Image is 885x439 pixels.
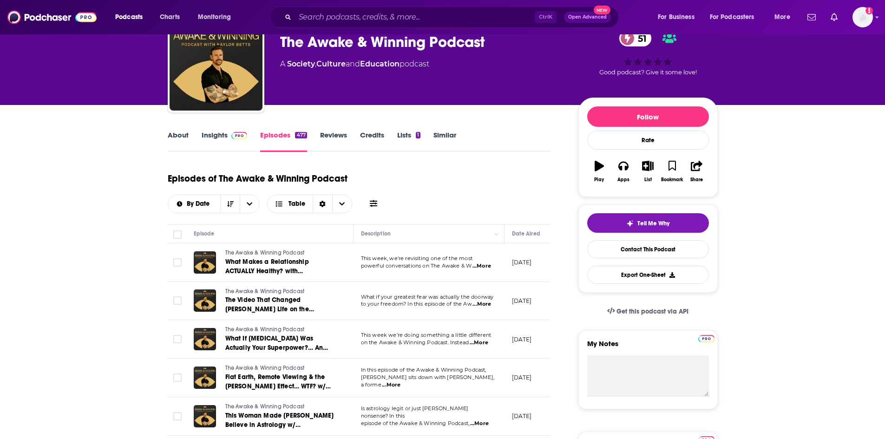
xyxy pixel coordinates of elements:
[225,288,337,296] a: The Awake & Winning Podcast
[644,177,652,183] div: List
[295,10,535,25] input: Search podcasts, credits, & more...
[361,262,472,269] span: powerful conversations on The Awake & W
[225,296,328,322] span: The Video That Changed [PERSON_NAME] Life on the [PERSON_NAME] Podcast | EP461
[173,296,182,305] span: Toggle select row
[7,8,97,26] img: Podchaser - Follow, Share and Rate Podcasts
[600,300,696,323] a: Get this podcast via API
[491,229,502,240] button: Column Actions
[225,249,337,257] a: The Awake & Winning Podcast
[173,258,182,267] span: Toggle select row
[225,326,305,333] span: The Awake & Winning Podcast
[512,228,540,239] div: Date Aired
[617,177,629,183] div: Apps
[154,10,185,25] a: Charts
[288,201,305,207] span: Table
[260,131,307,152] a: Episodes477
[320,131,347,152] a: Reviews
[568,15,607,20] span: Open Advanced
[690,177,703,183] div: Share
[109,10,155,25] button: open menu
[191,10,243,25] button: open menu
[660,155,684,188] button: Bookmark
[168,195,260,213] h2: Choose List sort
[316,59,346,68] a: Culture
[361,420,470,426] span: episode of the Awake & Winning Podcast,
[361,367,486,373] span: In this episode of the Awake & Winning Podcast,
[168,201,221,207] button: open menu
[827,9,841,25] a: Show notifications dropdown
[225,373,331,400] span: Flat Earth, Remote Viewing & the [PERSON_NAME] Effect… WTF? w/ [PERSON_NAME] | EP459
[173,335,182,343] span: Toggle select row
[315,59,316,68] span: ,
[361,339,469,346] span: on the Awake & Winning Podcast. Instead
[512,258,532,266] p: [DATE]
[360,131,384,152] a: Credits
[587,155,611,188] button: Play
[225,326,337,334] a: The Awake & Winning Podcast
[173,412,182,420] span: Toggle select row
[611,155,636,188] button: Apps
[594,177,604,183] div: Play
[651,10,706,25] button: open menu
[470,420,489,427] span: ...More
[636,155,660,188] button: List
[361,294,494,300] span: What if your greatest fear was actually the doorway
[578,24,718,82] div: 51Good podcast? Give it some love!
[173,373,182,382] span: Toggle select row
[470,339,488,347] span: ...More
[661,177,683,183] div: Bookmark
[852,7,873,27] button: Show profile menu
[267,195,352,213] button: Choose View
[115,11,143,24] span: Podcasts
[382,381,400,389] span: ...More
[202,131,248,152] a: InsightsPodchaser Pro
[220,195,240,213] button: Sort Direction
[594,6,610,14] span: New
[361,301,472,307] span: to your freedom? In this episode of the Aw
[313,195,332,213] div: Sort Direction
[225,334,337,353] a: What If [MEDICAL_DATA] Was Actually Your Superpower?… An Interview with [PERSON_NAME] | EP460
[287,59,315,68] a: Society
[433,131,456,152] a: Similar
[865,7,873,14] svg: Add a profile image
[629,30,651,46] span: 51
[231,132,248,139] img: Podchaser Pro
[804,9,819,25] a: Show notifications dropdown
[472,262,491,270] span: ...More
[225,412,334,438] span: This Woman Made [PERSON_NAME] Believe in Astrology w/ [PERSON_NAME] | EP458
[397,131,420,152] a: Lists1
[512,297,532,305] p: [DATE]
[346,59,360,68] span: and
[619,30,651,46] a: 51
[225,365,305,371] span: The Awake & Winning Podcast
[225,373,337,391] a: Flat Earth, Remote Viewing & the [PERSON_NAME] Effect… WTF? w/ [PERSON_NAME] | EP459
[587,131,709,150] div: Rate
[225,249,305,256] span: The Awake & Winning Podcast
[278,7,628,28] div: Search podcasts, credits, & more...
[361,374,494,388] span: [PERSON_NAME] sits down with [PERSON_NAME], a forme
[225,258,328,284] span: What Makes a Relationship ACTUALLY Healthy? with [PERSON_NAME] | EP462 [Repost]
[240,195,259,213] button: open menu
[360,59,400,68] a: Education
[698,334,715,342] a: Pro website
[160,11,180,24] span: Charts
[225,403,337,411] a: The Awake & Winning Podcast
[361,255,472,262] span: This week, we’re revisiting one of the most
[626,220,634,227] img: tell me why sparkle
[587,339,709,355] label: My Notes
[512,335,532,343] p: [DATE]
[698,335,715,342] img: Podchaser Pro
[225,295,337,314] a: The Video That Changed [PERSON_NAME] Life on the [PERSON_NAME] Podcast | EP461
[168,173,347,184] h1: Episodes of The Awake & Winning Podcast
[416,132,420,138] div: 1
[616,308,688,315] span: Get this podcast via API
[225,364,337,373] a: The Awake & Winning Podcast
[852,7,873,27] span: Logged in as luilaking
[535,11,557,23] span: Ctrl K
[187,201,213,207] span: By Date
[225,411,337,430] a: This Woman Made [PERSON_NAME] Believe in Astrology w/ [PERSON_NAME] | EP458
[225,403,305,410] span: The Awake & Winning Podcast
[704,10,768,25] button: open menu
